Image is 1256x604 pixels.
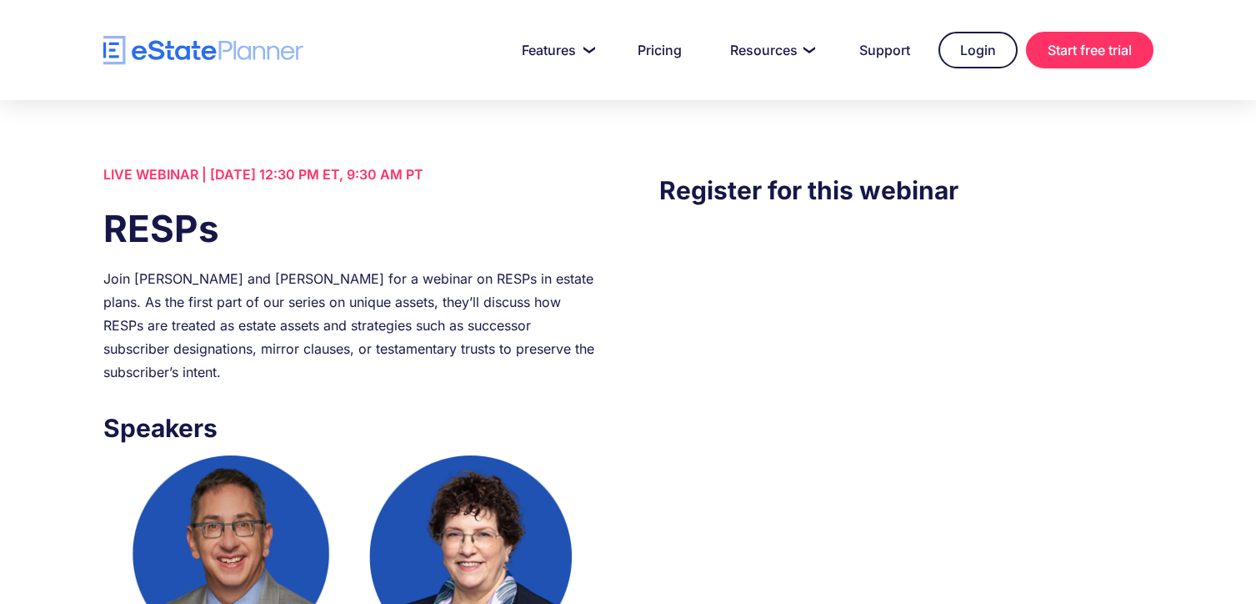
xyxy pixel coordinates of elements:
a: Start free trial [1026,32,1153,68]
a: Resources [710,33,831,67]
a: Pricing [618,33,702,67]
h3: Speakers [103,409,597,447]
div: LIVE WEBINAR | [DATE] 12:30 PM ET, 9:30 AM PT [103,163,597,186]
a: Support [839,33,930,67]
h1: RESPs [103,203,597,254]
a: Login [938,32,1018,68]
a: home [103,36,303,65]
h3: Register for this webinar [659,171,1153,209]
a: Features [502,33,609,67]
iframe: Form 0 [659,243,1153,368]
div: Join [PERSON_NAME] and [PERSON_NAME] for a webinar on RESPs in estate plans. As the first part of... [103,267,597,384]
